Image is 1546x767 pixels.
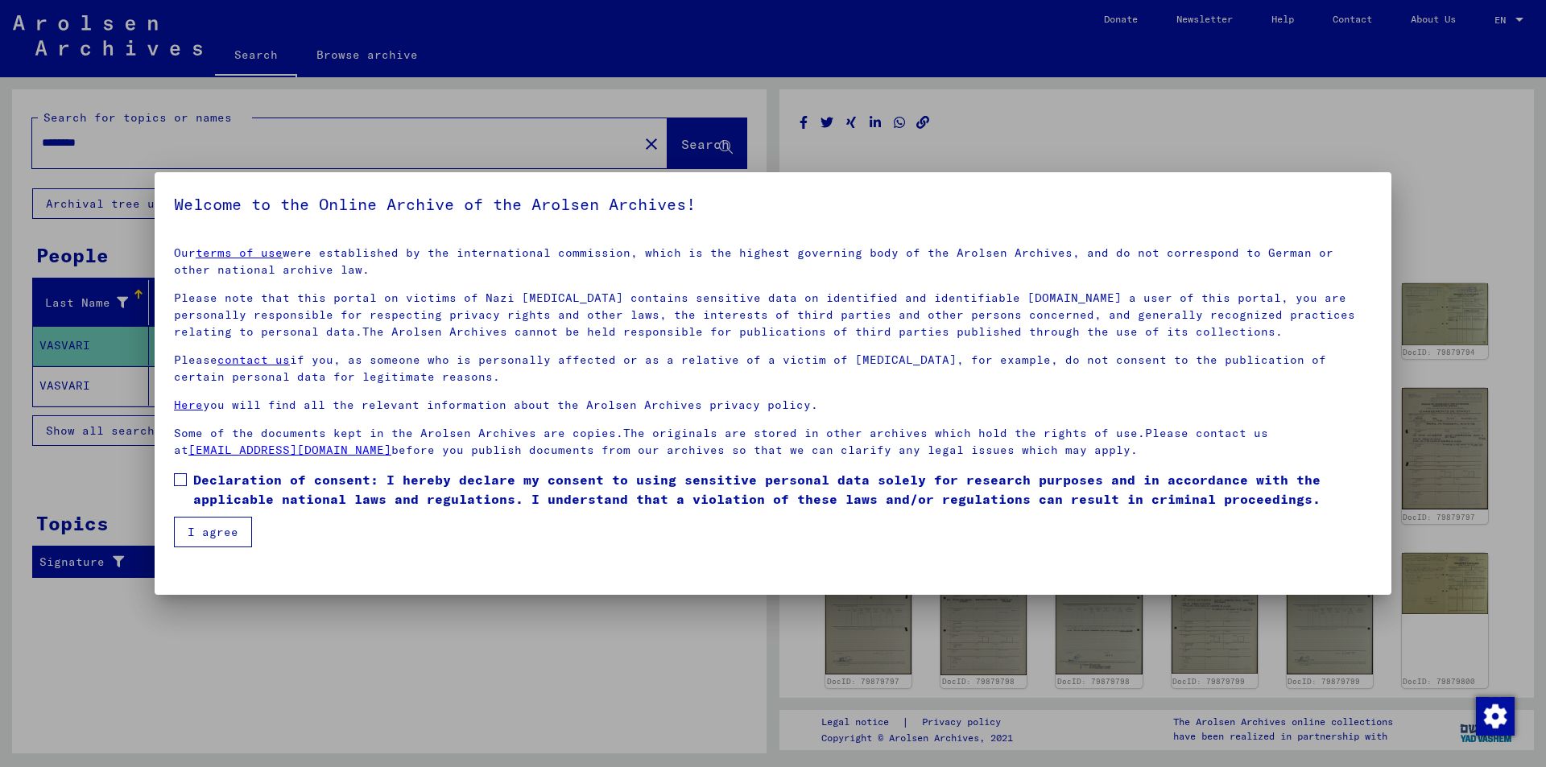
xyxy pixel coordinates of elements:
[174,397,1372,414] p: you will find all the relevant information about the Arolsen Archives privacy policy.
[174,398,203,412] a: Here
[174,192,1372,217] h5: Welcome to the Online Archive of the Arolsen Archives!
[193,470,1372,509] span: Declaration of consent: I hereby declare my consent to using sensitive personal data solely for r...
[1476,697,1515,736] img: Change consent
[217,353,290,367] a: contact us
[174,517,252,547] button: I agree
[1475,696,1514,735] div: Change consent
[174,245,1372,278] p: Our were established by the international commission, which is the highest governing body of the ...
[174,352,1372,386] p: Please if you, as someone who is personally affected or as a relative of a victim of [MEDICAL_DAT...
[196,245,283,260] a: terms of use
[188,443,391,457] a: [EMAIL_ADDRESS][DOMAIN_NAME]
[174,290,1372,340] p: Please note that this portal on victims of Nazi [MEDICAL_DATA] contains sensitive data on identif...
[174,425,1372,459] p: Some of the documents kept in the Arolsen Archives are copies.The originals are stored in other a...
